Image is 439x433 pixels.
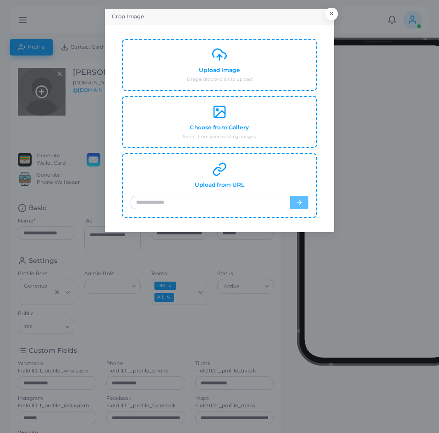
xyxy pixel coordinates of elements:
h5: Crop Image [112,13,144,21]
h4: Upload from URL [195,182,245,189]
small: Drag & drop or click to upload [187,76,252,83]
button: Close [325,8,338,20]
h4: Upload Image [199,67,240,74]
small: Select from your existing images [183,133,256,140]
h4: Choose from Gallery [190,124,249,131]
